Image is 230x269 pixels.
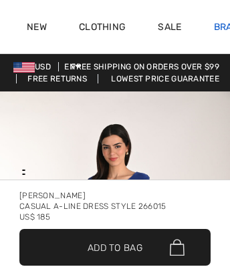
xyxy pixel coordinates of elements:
img: US Dollar [13,62,35,73]
span: USD [13,62,56,71]
button: Add to Bag [19,229,211,266]
a: Free shipping on orders over $99 [60,62,230,71]
a: Free Returns [16,74,98,83]
span: Add to Bag [88,240,142,254]
a: Clothing [79,21,126,35]
img: Bag.svg [170,239,185,256]
div: Casual A-line Dress Style 266015 [19,201,211,212]
span: US$ 185 [19,212,50,222]
div: [PERSON_NAME] [19,190,211,201]
a: Sale [158,21,181,35]
a: New [27,21,47,35]
span: EN [64,62,81,71]
a: Lowest Price Guarantee [100,74,230,83]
